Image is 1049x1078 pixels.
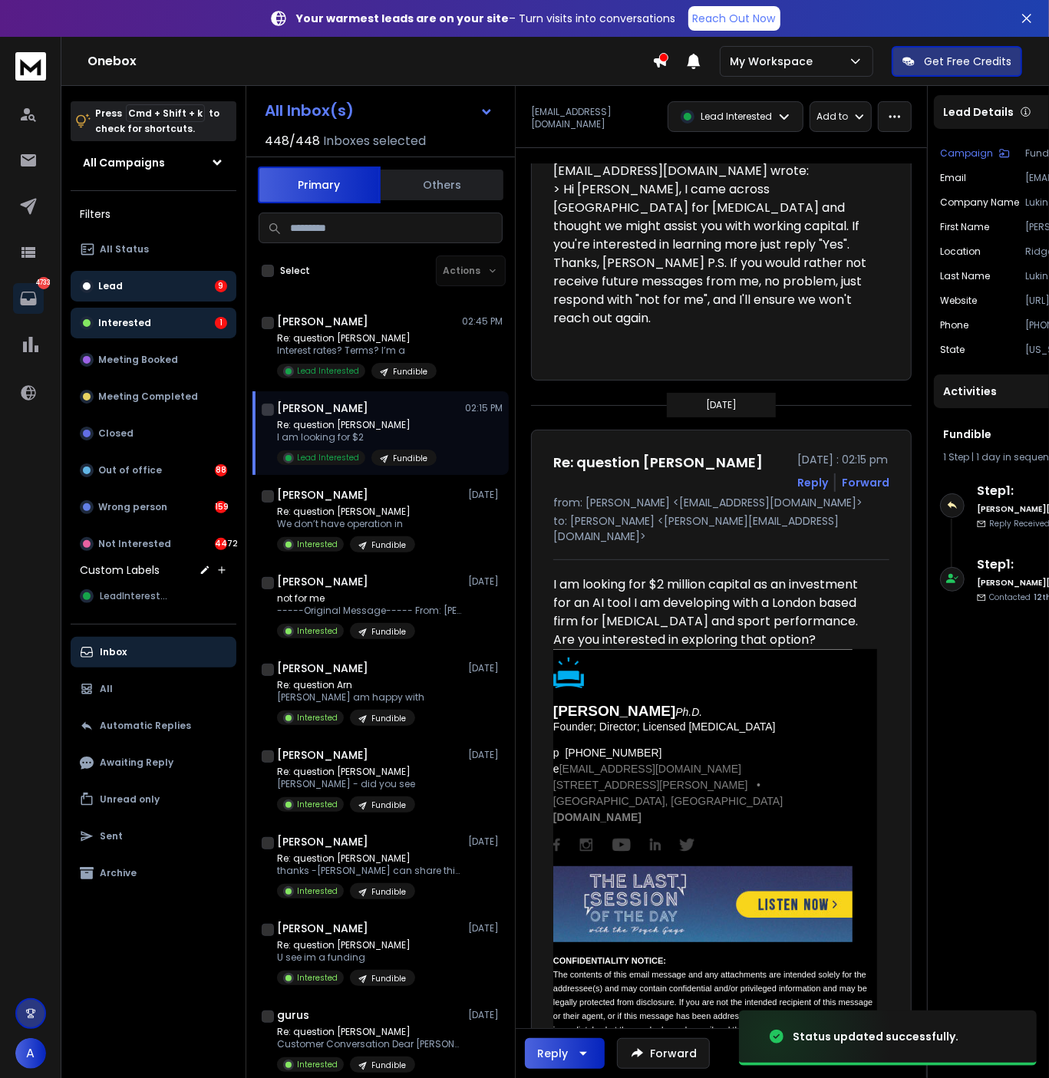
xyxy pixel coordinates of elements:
a: 4733 [13,283,44,314]
a: Reach Out Now [688,6,780,31]
p: Fundible [371,973,406,984]
h1: [PERSON_NAME] [277,487,368,503]
p: Fundible [393,453,427,464]
p: 02:45 PM [462,315,503,328]
button: Reply [525,1038,605,1069]
h3: Inboxes selected [323,132,426,150]
h1: [PERSON_NAME] [277,921,368,936]
p: [DATE] [468,922,503,935]
button: Reply [797,475,828,490]
strong: Your warmest leads are on your site [297,11,510,26]
p: All Status [100,243,149,255]
p: Re: question [PERSON_NAME] [277,766,415,778]
p: Fundible [371,626,406,638]
img: tw [579,837,594,852]
span: e [553,763,559,775]
button: Awaiting Reply [71,747,236,778]
p: I am looking for $2 [277,431,437,443]
p: U see im a funding [277,951,415,964]
button: Interested1 [71,308,236,338]
h1: [PERSON_NAME] [277,661,368,676]
p: Re: question [PERSON_NAME] [277,939,415,951]
a: [STREET_ADDRESS][PERSON_NAME] • [GEOGRAPHIC_DATA], [GEOGRAPHIC_DATA] [553,779,783,807]
p: Interested [297,972,338,984]
p: Last Name [940,270,990,282]
h1: [PERSON_NAME] [277,747,368,763]
p: Re: question [PERSON_NAME] [277,1026,461,1038]
p: Interested [98,317,151,329]
p: Interested [297,625,338,637]
button: Archive [71,858,236,888]
button: Out of office88 [71,455,236,486]
img: spacer.gif [553,649,853,650]
button: Sent [71,821,236,852]
p: Lead Interested [701,110,772,123]
h1: [PERSON_NAME] [277,834,368,849]
h3: Custom Labels [80,562,160,578]
button: Others [381,168,503,202]
p: Press to check for shortcuts. [95,106,219,137]
p: 4733 [38,277,50,289]
td: The contents of this email message and any attachments are intended solely for the addressee(s) a... [553,954,877,1078]
h1: All Inbox(s) [265,103,354,118]
p: location [940,246,981,258]
p: – Turn visits into conversations [297,11,676,26]
span: 448 / 448 [265,132,320,150]
button: Forward [617,1038,710,1069]
p: [PERSON_NAME] - did you see [277,778,415,790]
p: [DATE] [468,836,503,848]
button: LeadInterested [71,581,236,612]
button: Closed [71,418,236,449]
div: 4472 [215,538,227,550]
img: ins [612,837,632,852]
button: Inbox [71,637,236,668]
p: My Workspace [730,54,819,69]
button: Meeting Completed [71,381,236,412]
span: CONFIDENTIALITY NOTICE: [553,956,666,965]
button: Not Interested4472 [71,529,236,559]
img: logo [15,52,46,81]
p: Meeting Booked [98,354,178,366]
button: All Campaigns [71,147,236,178]
p: Meeting Completed [98,391,198,403]
p: Out of office [98,464,162,476]
span: p [PHONE_NUMBER] [553,747,662,759]
button: Automatic Replies [71,710,236,741]
p: Re: question Arn [277,679,424,691]
h1: [PERSON_NAME] [277,574,368,589]
p: Re: question [PERSON_NAME] [277,332,437,344]
h1: gurus [277,1007,309,1023]
p: from: [PERSON_NAME] <[EMAIL_ADDRESS][DOMAIN_NAME]> [553,495,889,510]
h1: Onebox [87,52,652,71]
div: 88 [215,464,227,476]
p: website [940,295,977,307]
h1: [PERSON_NAME] [277,401,368,416]
a: [EMAIL_ADDRESS][DOMAIN_NAME] [559,763,741,775]
div: Reply [537,1046,568,1061]
p: [DATE] [468,575,503,588]
p: [DATE] [706,399,737,411]
p: Lead Interested [297,365,359,377]
p: Sent [100,830,123,842]
button: A [15,1038,46,1069]
p: Lead Interested [297,452,359,463]
p: -----Original Message----- From: [PERSON_NAME] [277,605,461,617]
p: Interested [297,799,338,810]
p: Company Name [940,196,1019,209]
button: Campaign [940,147,1010,160]
p: [DATE] : 02:15 pm [797,452,889,467]
div: Status updated successfully. [793,1029,958,1044]
p: Awaiting Reply [100,757,173,769]
p: First Name [940,221,989,233]
h3: Filters [71,203,236,225]
p: We don’t have operation in [277,518,415,530]
button: All Status [71,234,236,265]
button: Get Free Credits [892,46,1022,77]
button: Unread only [71,784,236,815]
p: Unread only [100,793,160,806]
p: Lead [98,280,123,292]
p: [DATE] [468,1009,503,1021]
p: 02:15 PM [465,402,503,414]
p: Add to [816,110,848,123]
